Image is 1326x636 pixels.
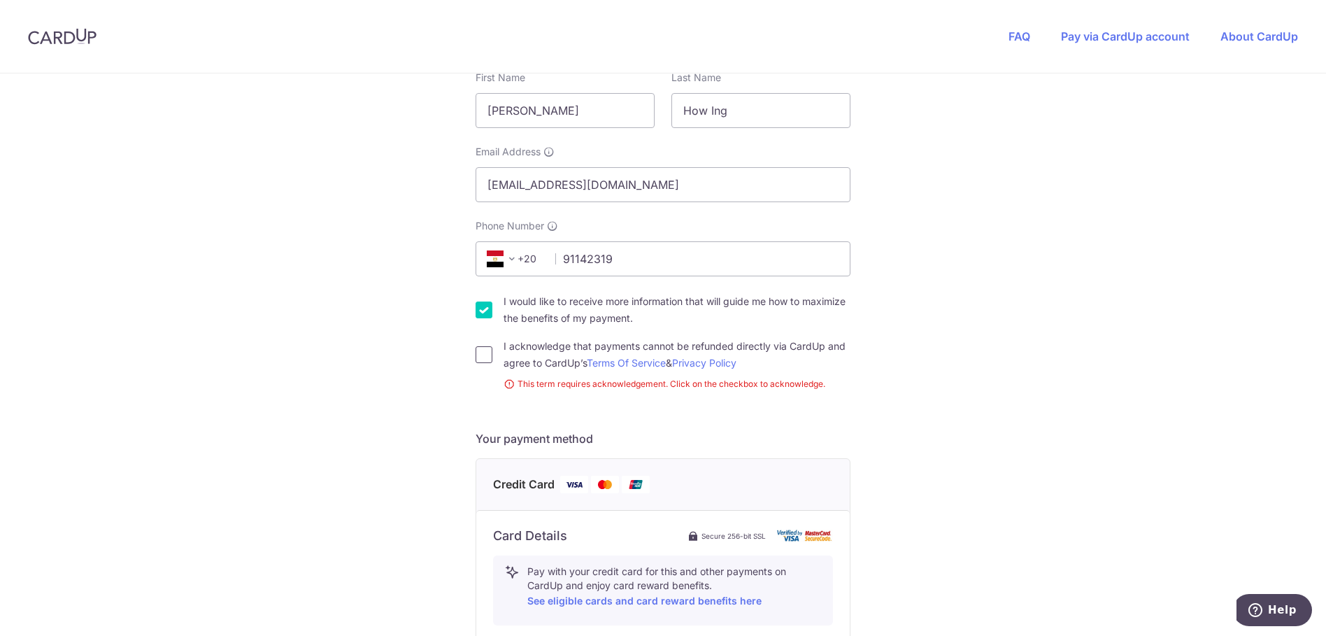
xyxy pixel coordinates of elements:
label: First Name [476,71,525,85]
label: I would like to receive more information that will guide me how to maximize the benefits of my pa... [504,293,850,327]
span: Credit Card [493,476,555,493]
label: I acknowledge that payments cannot be refunded directly via CardUp and agree to CardUp’s & [504,338,850,372]
img: Union Pay [622,476,650,493]
a: About CardUp [1220,29,1298,43]
span: +20 [483,250,546,267]
label: Last Name [671,71,721,85]
span: Email Address [476,145,541,159]
h5: Your payment method [476,430,850,447]
span: Secure 256-bit SSL [701,530,766,542]
p: Pay with your credit card for this and other payments on CardUp and enjoy card reward benefits. [527,565,821,609]
small: This term requires acknowledgement. Click on the checkbox to acknowledge. [504,377,850,391]
a: See eligible cards and card reward benefits here [527,595,762,607]
input: Email address [476,167,850,202]
h6: Card Details [493,528,567,544]
a: Pay via CardUp account [1061,29,1190,43]
img: CardUp [28,28,97,45]
input: First name [476,93,655,128]
span: +20 [487,250,520,267]
a: FAQ [1008,29,1030,43]
a: Terms Of Service [587,357,666,369]
span: Phone Number [476,219,544,233]
img: card secure [777,530,833,542]
iframe: Opens a widget where you can find more information [1236,594,1312,629]
a: Privacy Policy [672,357,736,369]
img: Visa [560,476,588,493]
input: Last name [671,93,850,128]
img: Mastercard [591,476,619,493]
